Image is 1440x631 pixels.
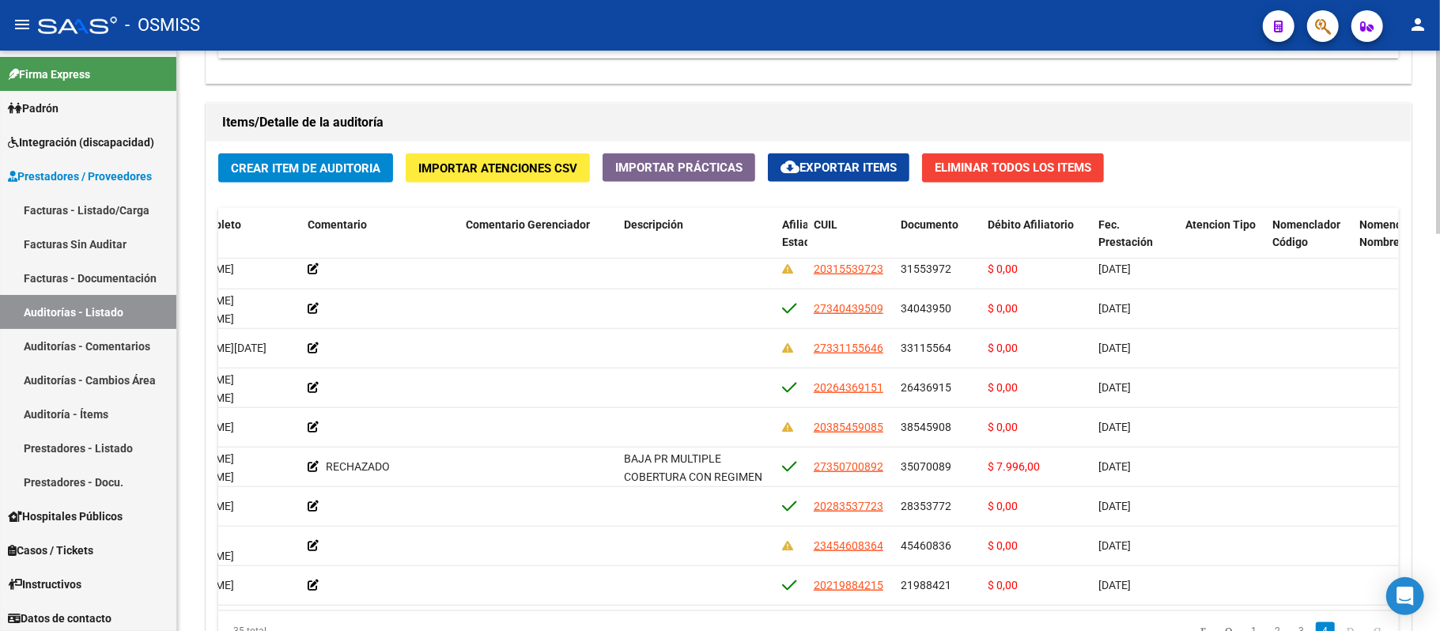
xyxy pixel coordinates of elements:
[8,168,152,185] span: Prestadores / Proveedores
[780,157,799,176] mat-icon: cloud_download
[901,263,951,275] span: 31553972
[466,218,590,231] span: Comentario Gerenciador
[988,342,1018,354] span: $ 0,00
[1098,500,1131,512] span: [DATE]
[988,381,1018,394] span: $ 0,00
[894,208,981,278] datatable-header-cell: Documento
[1098,302,1131,315] span: [DATE]
[901,342,951,354] span: 33115564
[222,110,1395,135] h1: Items/Detalle de la auditoría
[981,208,1092,278] datatable-header-cell: Débito Afiliatorio
[814,539,883,552] span: 23454608364
[8,508,123,525] span: Hospitales Públicos
[814,500,883,512] span: 20283537723
[901,381,951,394] span: 26436915
[1098,460,1131,473] span: [DATE]
[1386,577,1424,615] div: Open Intercom Messenger
[8,576,81,593] span: Instructivos
[922,153,1104,183] button: Eliminar Todos los Items
[603,153,755,182] button: Importar Prácticas
[125,8,200,43] span: - OSMISS
[901,579,951,591] span: 21988421
[988,218,1074,231] span: Débito Afiliatorio
[8,66,90,83] span: Firma Express
[1185,218,1256,231] span: Atencion Tipo
[988,460,1040,473] span: $ 7.996,00
[935,161,1091,175] span: Eliminar Todos los Items
[988,302,1018,315] span: $ 0,00
[406,153,590,183] button: Importar Atenciones CSV
[1098,579,1131,591] span: [DATE]
[988,500,1018,512] span: $ 0,00
[218,153,393,183] button: Crear Item de Auditoria
[1098,342,1131,354] span: [DATE]
[143,208,301,278] datatable-header-cell: Nombre Completo
[988,263,1018,275] span: $ 0,00
[624,218,683,231] span: Descripción
[814,381,883,394] span: 20264369151
[1266,208,1353,278] datatable-header-cell: Nomenclador Código
[988,579,1018,591] span: $ 0,00
[988,539,1018,552] span: $ 0,00
[1179,208,1266,278] datatable-header-cell: Atencion Tipo
[814,460,883,473] span: 27350700892
[1098,218,1153,249] span: Fec. Prestación
[901,421,951,433] span: 38545908
[901,302,951,315] span: 34043950
[901,460,951,473] span: 35070089
[308,218,367,231] span: Comentario
[988,421,1018,433] span: $ 0,00
[8,542,93,559] span: Casos / Tickets
[1098,263,1131,275] span: [DATE]
[901,500,951,512] span: 28353772
[780,161,897,175] span: Exportar Items
[901,539,951,552] span: 45460836
[1092,208,1179,278] datatable-header-cell: Fec. Prestación
[326,460,390,473] span: RECHAZADO
[1353,208,1440,278] datatable-header-cell: Nomenclador Nombre
[618,208,776,278] datatable-header-cell: Descripción
[807,208,894,278] datatable-header-cell: CUIL
[1408,15,1427,34] mat-icon: person
[231,161,380,176] span: Crear Item de Auditoria
[301,208,459,278] datatable-header-cell: Comentario
[624,452,762,519] span: BAJA PR MULTIPLE COBERTURA CON REGIMEN DE SERVICIO DOMESTICO RNOS 1-0360-0
[776,208,807,278] datatable-header-cell: Afiliado Estado
[13,15,32,34] mat-icon: menu
[1098,421,1131,433] span: [DATE]
[418,161,577,176] span: Importar Atenciones CSV
[8,610,111,627] span: Datos de contacto
[901,218,958,231] span: Documento
[814,579,883,591] span: 20219884215
[8,134,154,151] span: Integración (discapacidad)
[615,161,743,175] span: Importar Prácticas
[1098,381,1131,394] span: [DATE]
[768,153,909,182] button: Exportar Items
[1359,218,1427,249] span: Nomenclador Nombre
[1272,218,1340,249] span: Nomenclador Código
[8,100,59,117] span: Padrón
[782,218,822,249] span: Afiliado Estado
[814,342,883,354] span: 27331155646
[814,263,883,275] span: 20315539723
[814,218,837,231] span: CUIL
[814,421,883,433] span: 20385459085
[814,302,883,315] span: 27340439509
[459,208,618,278] datatable-header-cell: Comentario Gerenciador
[1098,539,1131,552] span: [DATE]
